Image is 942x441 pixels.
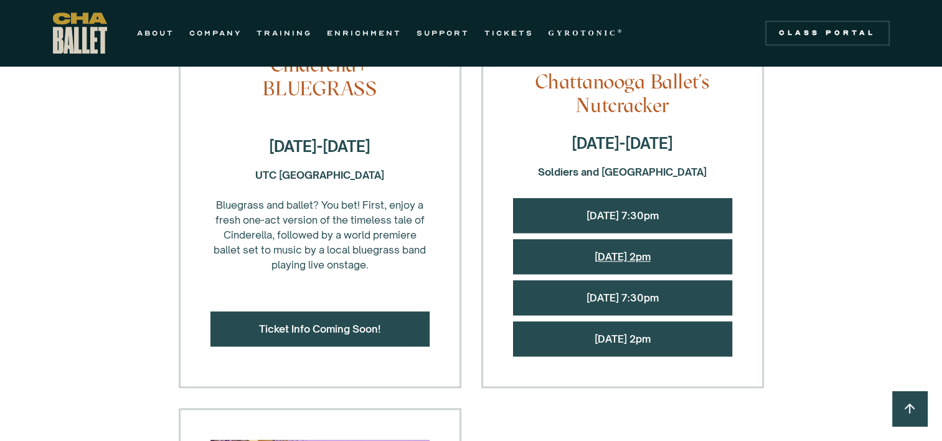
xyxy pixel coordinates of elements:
a: [DATE] 2pm [595,333,651,345]
div: Class Portal [773,28,882,38]
a: Class Portal [765,21,890,45]
a: GYROTONIC® [549,26,624,40]
a: COMPANY [189,26,242,40]
a: TRAINING [257,26,312,40]
strong: Soldiers and [GEOGRAPHIC_DATA] [538,166,707,178]
div: Bluegrass and ballet? You bet! First, enjoy a fresh one-act version of the timeless tale of Cinde... [210,168,430,272]
a: ENRICHMENT [327,26,402,40]
strong: [DATE]-[DATE] [269,137,370,156]
a: SUPPORT [417,26,469,40]
a: [DATE] 7:30pm [586,209,659,222]
a: TICKETS [484,26,534,40]
h4: Southeastern Trust Presents Chattanooga Ballet's Nutcracker [513,22,732,117]
a: [DATE] 7:30pm [586,292,659,304]
a: Ticket Info Coming Soon! [259,323,380,335]
a: ABOUT [137,26,174,40]
h4: Cinderella+ BLUEGRASS [210,53,430,100]
strong: UTC [GEOGRAPHIC_DATA] [255,169,384,181]
a: [DATE] 2pm [595,250,651,263]
h4: [DATE]-[DATE] [513,133,732,153]
sup: ® [618,28,624,34]
strong: GYROTONIC [549,29,618,37]
a: home [53,12,107,54]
